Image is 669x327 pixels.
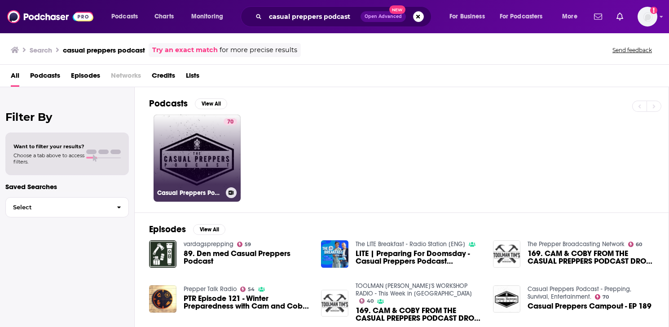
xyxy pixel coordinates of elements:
[111,68,141,87] span: Networks
[628,242,643,247] a: 60
[5,110,129,124] h2: Filter By
[356,282,472,297] a: TOOLMAN TIM'S WORKSHOP RADIO - This Week in Prepping
[367,299,374,303] span: 40
[556,9,589,24] button: open menu
[149,98,227,109] a: PodcastsView All
[494,9,556,24] button: open menu
[610,46,655,54] button: Send feedback
[184,240,233,248] a: vardagsprepping
[356,250,482,265] a: LITE | Preparing For Doomsday -Casual Preppers Podcast (Doomsday Preppers)
[184,295,310,310] a: PTR Episode 121 - Winter Preparedness with Cam and Coby of Casual Preppers Podcast
[449,10,485,23] span: For Business
[6,204,110,210] span: Select
[356,240,465,248] a: The LITE Breakfast - Radio Station [ENG]
[237,242,251,247] a: 59
[636,243,642,247] span: 60
[650,7,657,14] svg: Add a profile image
[152,45,218,55] a: Try an exact match
[149,285,176,313] img: PTR Episode 121 - Winter Preparedness with Cam and Coby of Casual Preppers Podcast
[224,118,237,125] a: 70
[185,9,235,24] button: open menu
[154,115,241,202] a: 70Casual Preppers Podcast - Prepping, Survival, Entertainment.
[111,10,138,23] span: Podcasts
[149,224,186,235] h2: Episodes
[595,294,609,300] a: 70
[245,243,251,247] span: 59
[157,189,222,197] h3: Casual Preppers Podcast - Prepping, Survival, Entertainment.
[191,10,223,23] span: Monitoring
[389,5,405,14] span: New
[638,7,657,27] span: Logged in as mgehrig2
[500,10,543,23] span: For Podcasters
[195,98,227,109] button: View All
[30,46,52,54] h3: Search
[30,68,60,87] a: Podcasts
[186,68,199,87] a: Lists
[105,9,150,24] button: open menu
[149,224,225,235] a: EpisodesView All
[149,98,188,109] h2: Podcasts
[152,68,175,87] a: Credits
[493,240,520,268] img: 169. CAM & COBY FROM THE CASUAL PREPPERS PODCAST DROP BY THE WORKSHOP
[359,298,374,304] a: 40
[11,68,19,87] a: All
[613,9,627,24] a: Show notifications dropdown
[528,250,654,265] a: 169. CAM & COBY FROM THE CASUAL PREPPERS PODCAST DROP BY THE WORKSHOP
[249,6,440,27] div: Search podcasts, credits, & more...
[321,240,348,268] img: LITE | Preparing For Doomsday -Casual Preppers Podcast (Doomsday Preppers)
[149,9,179,24] a: Charts
[154,10,174,23] span: Charts
[493,285,520,313] img: Casual Preppers Campout - EP 189
[321,290,348,317] img: 169. CAM & COBY FROM THE CASUAL PREPPERS PODCAST DROP BY THE WORKSHOP
[443,9,496,24] button: open menu
[590,9,606,24] a: Show notifications dropdown
[7,8,93,25] img: Podchaser - Follow, Share and Rate Podcasts
[184,285,237,293] a: Prepper Talk Radio
[638,7,657,27] button: Show profile menu
[193,224,225,235] button: View All
[265,9,361,24] input: Search podcasts, credits, & more...
[13,143,84,150] span: Want to filter your results?
[562,10,577,23] span: More
[227,118,233,127] span: 70
[5,182,129,191] p: Saved Searches
[184,250,310,265] a: 89. Den med Casual Preppers Podcast
[356,307,482,322] a: 169. CAM & COBY FROM THE CASUAL PREPPERS PODCAST DROP BY THE WORKSHOP
[603,295,609,299] span: 70
[149,240,176,268] img: 89. Den med Casual Preppers Podcast
[528,285,631,300] a: Casual Preppers Podcast - Prepping, Survival, Entertainment.
[528,302,651,310] a: Casual Preppers Campout - EP 189
[13,152,84,165] span: Choose a tab above to access filters.
[71,68,100,87] a: Episodes
[365,14,402,19] span: Open Advanced
[240,287,255,292] a: 54
[361,11,406,22] button: Open AdvancedNew
[528,240,625,248] a: The Prepper Broadcasting Network
[5,197,129,217] button: Select
[63,46,145,54] h3: casual preppers podcast
[248,287,255,292] span: 54
[638,7,657,27] img: User Profile
[220,45,297,55] span: for more precise results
